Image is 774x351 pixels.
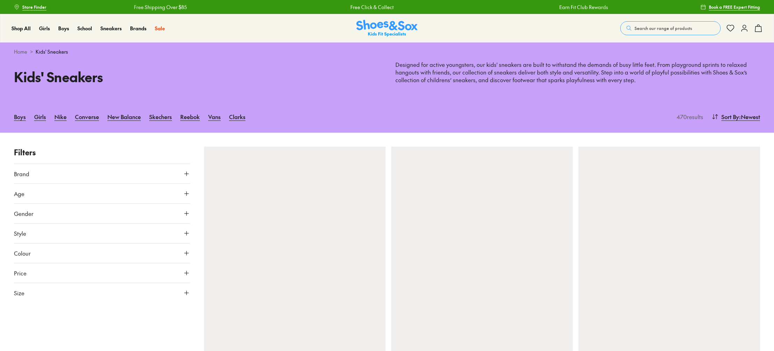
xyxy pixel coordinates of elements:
[674,112,703,121] p: 470 results
[149,109,172,124] a: Skechers
[635,25,692,31] span: Search our range of products
[712,109,760,124] button: Sort By:Newest
[14,269,26,277] span: Price
[14,109,26,124] a: Boys
[14,67,379,87] h1: Kids' Sneakers
[130,25,146,32] a: Brands
[180,109,200,124] a: Reebok
[709,4,760,10] span: Book a FREE Expert Fitting
[208,109,221,124] a: Vans
[739,112,760,121] span: : Newest
[700,1,760,13] a: Book a FREE Expert Fitting
[22,4,46,10] span: Store Finder
[14,263,190,283] button: Price
[39,25,50,32] a: Girls
[14,289,24,297] span: Size
[558,3,607,11] a: Earn Fit Club Rewards
[14,164,190,184] button: Brand
[14,1,46,13] a: Store Finder
[620,21,721,35] button: Search our range of products
[14,249,31,257] span: Colour
[12,25,31,32] a: Shop All
[54,109,67,124] a: Nike
[133,3,186,11] a: Free Shipping Over $85
[155,25,165,32] a: Sale
[356,20,418,37] img: SNS_Logo_Responsive.svg
[14,209,33,218] span: Gender
[100,25,122,32] a: Sneakers
[14,189,24,198] span: Age
[14,229,26,237] span: Style
[58,25,69,32] a: Boys
[14,243,190,263] button: Colour
[14,170,29,178] span: Brand
[14,48,27,55] a: Home
[395,61,760,84] p: Designed for active youngsters, our kids' sneakers are built to withstand the demands of busy lit...
[36,48,68,55] span: Kids' Sneakers
[350,3,393,11] a: Free Click & Collect
[14,283,190,303] button: Size
[34,109,46,124] a: Girls
[14,204,190,223] button: Gender
[14,184,190,203] button: Age
[14,147,190,158] p: Filters
[721,112,739,121] span: Sort By
[356,20,418,37] a: Shoes & Sox
[14,224,190,243] button: Style
[229,109,245,124] a: Clarks
[107,109,141,124] a: New Balance
[14,48,760,55] div: >
[75,109,99,124] a: Converse
[77,25,92,32] a: School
